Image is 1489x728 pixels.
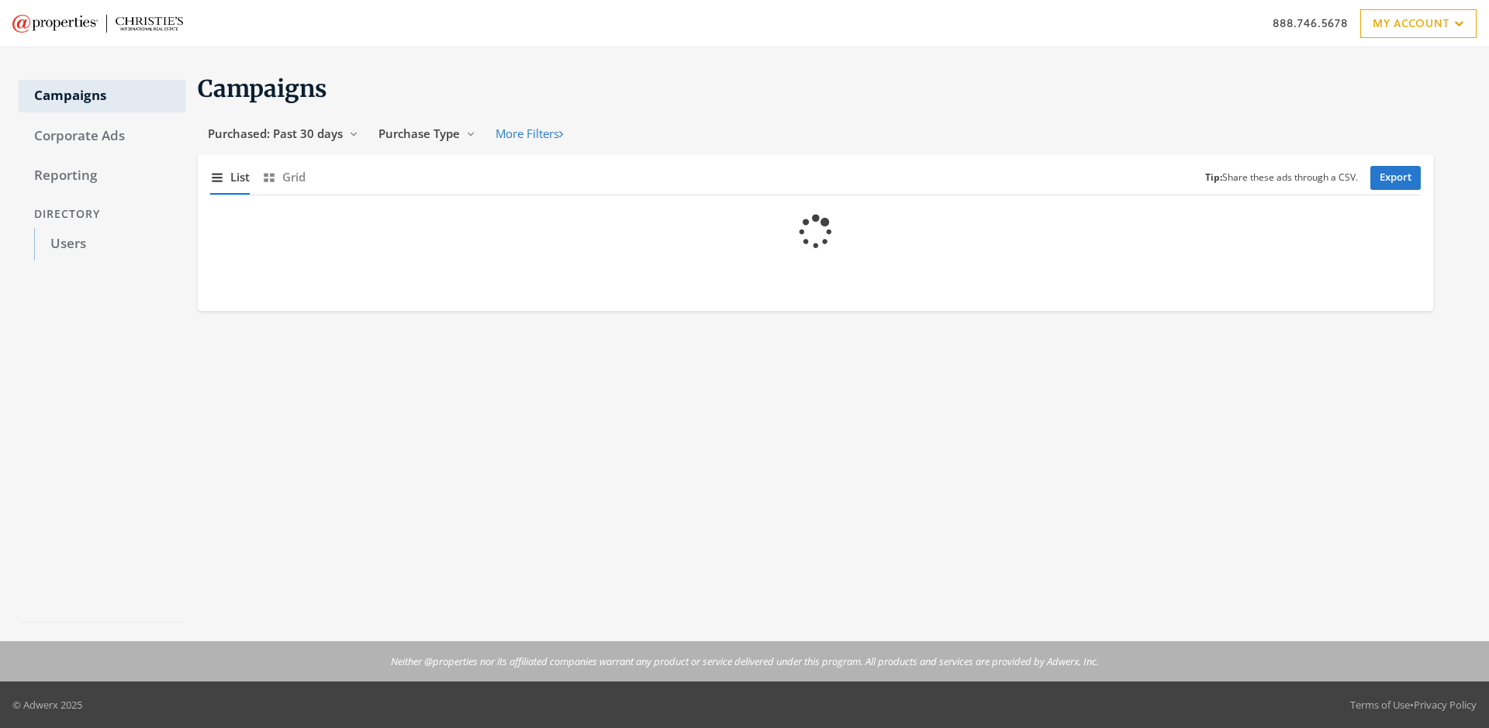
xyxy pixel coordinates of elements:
span: Grid [282,168,306,186]
button: Grid [262,160,306,194]
div: Directory [19,200,185,229]
a: Corporate Ads [19,120,185,153]
a: Export [1370,166,1421,190]
a: Campaigns [19,80,185,112]
b: Tip: [1205,171,1222,184]
button: More Filters [485,119,573,148]
a: Reporting [19,160,185,192]
span: Purchase Type [378,126,460,141]
img: Adwerx [12,15,183,33]
button: Purchased: Past 30 days [198,119,368,148]
button: Purchase Type [368,119,485,148]
span: Purchased: Past 30 days [208,126,343,141]
small: Share these ads through a CSV. [1205,171,1358,185]
span: List [230,168,250,186]
p: Neither @properties nor its affiliated companies warrant any product or service delivered under t... [391,654,1099,669]
a: My Account [1360,9,1477,38]
a: Privacy Policy [1414,698,1477,712]
button: List [210,160,250,194]
a: 888.746.5678 [1273,15,1348,31]
p: © Adwerx 2025 [12,697,82,712]
a: Users [34,228,185,260]
div: • [1350,697,1477,712]
span: Campaigns [198,74,327,103]
a: Terms of Use [1350,698,1410,712]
